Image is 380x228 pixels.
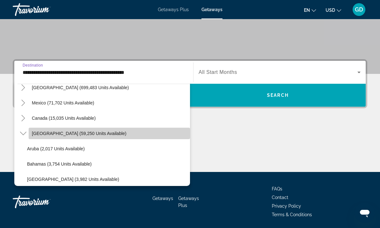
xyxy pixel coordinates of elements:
[355,203,375,223] iframe: Button to launch messaging window
[18,128,29,139] button: Toggle Caribbean & Atlantic Islands (59,250 units available)
[29,112,190,124] button: Canada (15,035 units available)
[29,97,190,109] button: Mexico (71,702 units available)
[18,82,29,93] button: Toggle United States (699,483 units available)
[14,61,366,107] div: Search widget
[13,1,76,18] a: Travorium
[272,195,288,200] a: Contact
[24,158,190,170] button: Bahamas (3,754 units available)
[201,7,222,12] a: Getaways
[27,177,119,182] span: [GEOGRAPHIC_DATA] (3,982 units available)
[32,116,96,121] span: Canada (15,035 units available)
[29,82,190,93] button: [GEOGRAPHIC_DATA] (699,483 units available)
[32,131,126,136] span: [GEOGRAPHIC_DATA] (59,250 units available)
[190,84,366,107] button: Search
[158,7,189,12] a: Getaways Plus
[13,192,76,211] a: Travorium
[351,3,367,16] button: User Menu
[326,5,341,15] button: Change currency
[178,196,199,208] a: Getaways Plus
[27,146,85,151] span: Aruba (2,017 units available)
[29,128,190,139] button: [GEOGRAPHIC_DATA] (59,250 units available)
[27,161,92,167] span: Bahamas (3,754 units available)
[18,113,29,124] button: Toggle Canada (15,035 units available)
[18,97,29,109] button: Toggle Mexico (71,702 units available)
[152,196,173,201] a: Getaways
[272,212,312,217] a: Terms & Conditions
[267,93,289,98] span: Search
[32,85,129,90] span: [GEOGRAPHIC_DATA] (699,483 units available)
[272,186,282,191] a: FAQs
[32,100,94,105] span: Mexico (71,702 units available)
[24,143,190,154] button: Aruba (2,017 units available)
[304,8,310,13] span: en
[272,203,301,209] a: Privacy Policy
[23,63,43,67] span: Destination
[304,5,316,15] button: Change language
[199,69,237,75] span: All Start Months
[355,6,363,13] span: GD
[326,8,335,13] span: USD
[24,174,190,185] button: [GEOGRAPHIC_DATA] (3,982 units available)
